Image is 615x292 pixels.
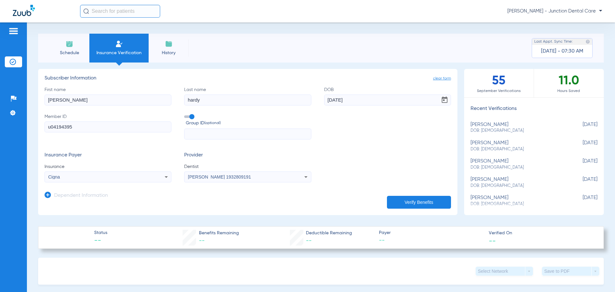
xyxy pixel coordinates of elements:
div: [PERSON_NAME] [471,177,565,188]
label: Member ID [45,113,171,140]
span: September Verifications [464,88,534,94]
div: [PERSON_NAME] [471,122,565,134]
img: Schedule [66,40,73,48]
span: Verified On [489,230,593,237]
img: History [165,40,173,48]
span: Group ID [186,120,311,127]
div: [PERSON_NAME] [471,140,565,152]
input: Last name [184,95,311,105]
input: Member ID [45,121,171,132]
span: Last Appt. Sync Time: [534,38,573,45]
span: [DATE] [565,158,597,170]
span: [DATE] [565,140,597,152]
input: First name [45,95,171,105]
span: Schedule [54,50,85,56]
span: DOB: [DEMOGRAPHIC_DATA] [471,146,565,152]
span: -- [306,238,312,244]
img: last sync help info [586,39,590,44]
span: [PERSON_NAME] 1932809191 [188,174,251,179]
small: (optional) [204,120,221,127]
h3: Insurance Payer [45,152,171,159]
span: -- [94,237,107,246]
button: Open calendar [438,94,451,106]
label: DOB [324,87,451,105]
span: [DATE] [565,195,597,207]
label: First name [45,87,171,105]
input: DOBOpen calendar [324,95,451,105]
img: Search Icon [83,8,89,14]
span: -- [489,237,496,244]
span: Insurance [45,163,171,170]
div: 55 [464,69,534,97]
h3: Subscriber Information [45,75,451,82]
span: Dentist [184,163,311,170]
span: DOB: [DEMOGRAPHIC_DATA] [471,128,565,134]
span: Deductible Remaining [306,230,352,237]
span: Payer [379,229,483,236]
span: [DATE] [565,122,597,134]
span: [DATE] [565,177,597,188]
input: Search for patients [80,5,160,18]
span: DOB: [DEMOGRAPHIC_DATA] [471,201,565,207]
span: -- [199,238,205,244]
span: Cigna [48,174,60,179]
div: 11.0 [534,69,604,97]
span: Benefits Remaining [199,230,239,237]
span: clear form [433,75,451,82]
button: Verify Benefits [387,196,451,209]
h3: Provider [184,152,311,159]
h3: Dependent Information [54,193,108,199]
span: Hours Saved [534,88,604,94]
span: [DATE] - 07:30 AM [541,48,583,54]
img: Zuub Logo [13,5,35,16]
img: hamburger-icon [8,27,19,35]
h3: Recent Verifications [464,106,604,112]
div: [PERSON_NAME] [471,158,565,170]
span: [PERSON_NAME] - Junction Dental Care [507,8,602,14]
span: History [153,50,184,56]
span: -- [379,237,483,245]
span: DOB: [DEMOGRAPHIC_DATA] [471,183,565,189]
img: Manual Insurance Verification [115,40,123,48]
span: Insurance Verification [94,50,144,56]
span: DOB: [DEMOGRAPHIC_DATA] [471,165,565,171]
label: Last name [184,87,311,105]
span: Status [94,229,107,236]
div: [PERSON_NAME] [471,195,565,207]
